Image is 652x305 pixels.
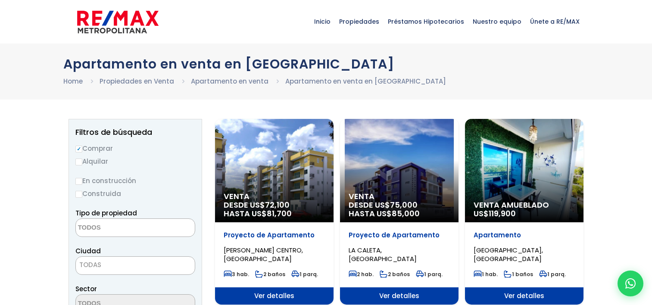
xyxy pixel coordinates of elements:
span: 1 baños [504,271,533,278]
a: Apartamento en venta [191,77,268,86]
span: TODAS [76,259,195,271]
span: 3 hab. [224,271,249,278]
h1: Apartamento en venta en [GEOGRAPHIC_DATA] [63,56,589,72]
span: 1 parq. [539,271,566,278]
a: Venta DESDE US$75,000 HASTA US$85,000 Proyecto de Apartamento LA CALETA, [GEOGRAPHIC_DATA] 2 hab.... [340,119,459,305]
span: 119,900 [489,208,516,219]
label: Comprar [75,143,195,154]
span: Venta [224,192,325,201]
span: 1 hab. [474,271,498,278]
span: 2 hab. [349,271,374,278]
span: Venta [349,192,450,201]
span: 72,100 [265,199,290,210]
label: Alquilar [75,156,195,167]
span: Nuestro equipo [468,9,526,34]
span: Ver detalles [215,287,334,305]
span: 1 parq. [416,271,443,278]
span: LA CALETA, [GEOGRAPHIC_DATA] [349,246,417,263]
span: 2 baños [380,271,410,278]
span: [GEOGRAPHIC_DATA], [GEOGRAPHIC_DATA] [474,246,543,263]
span: Préstamos Hipotecarios [384,9,468,34]
img: remax-metropolitana-logo [77,9,159,35]
span: Propiedades [335,9,384,34]
span: Tipo de propiedad [75,209,137,218]
span: 75,000 [390,199,418,210]
span: Únete a RE/MAX [526,9,584,34]
input: Construida [75,191,82,198]
span: Sector [75,284,97,293]
a: Venta DESDE US$72,100 HASTA US$81,700 Proyecto de Apartamento [PERSON_NAME] CENTRO, [GEOGRAPHIC_D... [215,119,334,305]
span: Ver detalles [340,287,459,305]
textarea: Search [76,219,159,237]
span: 2 baños [255,271,285,278]
span: Ver detalles [465,287,583,305]
span: Inicio [310,9,335,34]
input: En construcción [75,178,82,185]
input: Alquilar [75,159,82,165]
a: Propiedades en Venta [100,77,174,86]
input: Comprar [75,146,82,152]
span: Ciudad [75,246,101,255]
a: Home [63,77,83,86]
span: HASTA US$ [349,209,450,218]
li: Apartamento en venta en [GEOGRAPHIC_DATA] [285,76,446,87]
span: DESDE US$ [349,201,450,218]
p: Apartamento [474,231,575,240]
p: Proyecto de Apartamento [349,231,450,240]
a: Venta Amueblado US$119,900 Apartamento [GEOGRAPHIC_DATA], [GEOGRAPHIC_DATA] 1 hab. 1 baños 1 parq... [465,119,583,305]
span: 85,000 [392,208,420,219]
span: US$ [474,208,516,219]
span: DESDE US$ [224,201,325,218]
span: 1 parq. [291,271,318,278]
span: HASTA US$ [224,209,325,218]
p: Proyecto de Apartamento [224,231,325,240]
h2: Filtros de búsqueda [75,128,195,137]
label: En construcción [75,175,195,186]
span: Venta Amueblado [474,201,575,209]
span: [PERSON_NAME] CENTRO, [GEOGRAPHIC_DATA] [224,246,303,263]
span: TODAS [79,260,101,269]
span: TODAS [75,256,195,275]
span: 81,700 [267,208,292,219]
label: Construida [75,188,195,199]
